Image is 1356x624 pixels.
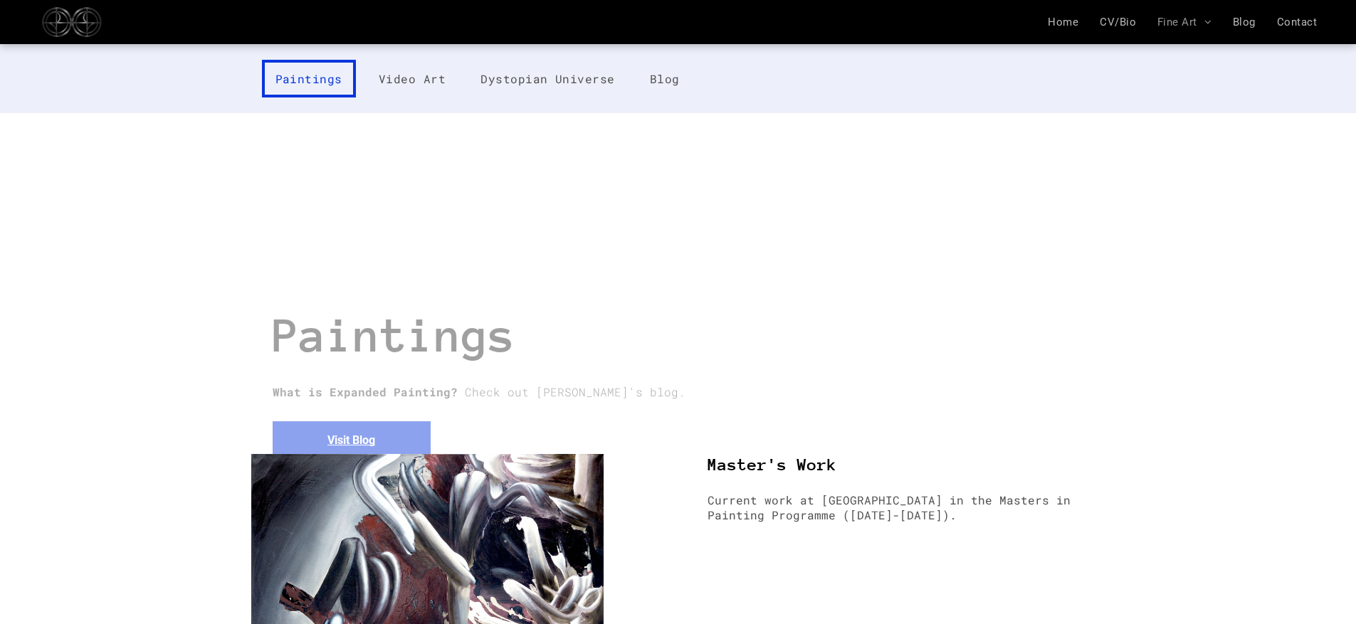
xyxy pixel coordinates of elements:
[367,60,458,97] a: Video Art
[1089,16,1147,28] a: CV/Bio
[1147,16,1222,28] a: Fine Art
[1266,16,1328,28] a: Contact
[708,455,837,474] span: Master's Work
[638,60,692,97] a: Blog
[1037,16,1089,28] a: Home
[262,60,356,97] a: Paintings
[273,310,516,361] span: Paintings
[273,384,458,399] strong: What is Expanded Painting?
[468,60,627,97] a: Dystopian Universe
[1222,16,1266,28] a: Blog
[465,384,685,399] span: Check out [PERSON_NAME]'s blog.
[708,492,1071,522] span: Current work at [GEOGRAPHIC_DATA] in the Masters in Painting Programme ([DATE]-[DATE]).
